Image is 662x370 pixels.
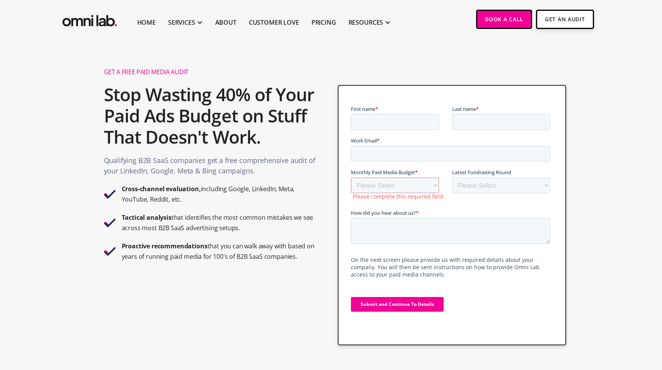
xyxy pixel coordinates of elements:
[122,185,295,204] strong: including Google, LinkedIn, Meta, YouTube, Reddit, etc.
[104,68,317,76] h1: Get a Free Paid Media Audit
[61,10,119,29] a: home
[623,333,662,370] iframe: Chat Widget
[122,242,208,250] strong: Proactive recommendations
[351,105,553,325] iframe: Form 0
[104,80,317,152] h2: Stop Wasting 40% of Your Paid Ads Budget on Stuff That Doesn't Work.
[311,18,336,27] a: Pricing
[122,242,315,261] strong: that you can walk away with based on years of running paid media for 100's of B2B SaaS companies.
[122,213,172,222] strong: Tactical analysis
[122,213,313,232] strong: that identifies the most common mistakes we see across most B2B SaaS advertising setups.
[104,155,317,180] p: Qualifying B2B SaaS companies get a free comprehensive audit of your LinkedIn, Google, Meta & Bin...
[215,18,237,27] a: About
[536,10,594,29] a: Get An Audit
[137,18,156,27] a: Home
[349,18,383,27] div: RESOURCES
[122,185,201,193] strong: Cross-channel evaluation,
[249,18,299,27] a: Customer Love
[476,10,532,29] a: Book a Call
[168,18,195,27] div: SERVICES
[61,10,119,29] img: Omni Lab: B2B SaaS Demand Generation Agency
